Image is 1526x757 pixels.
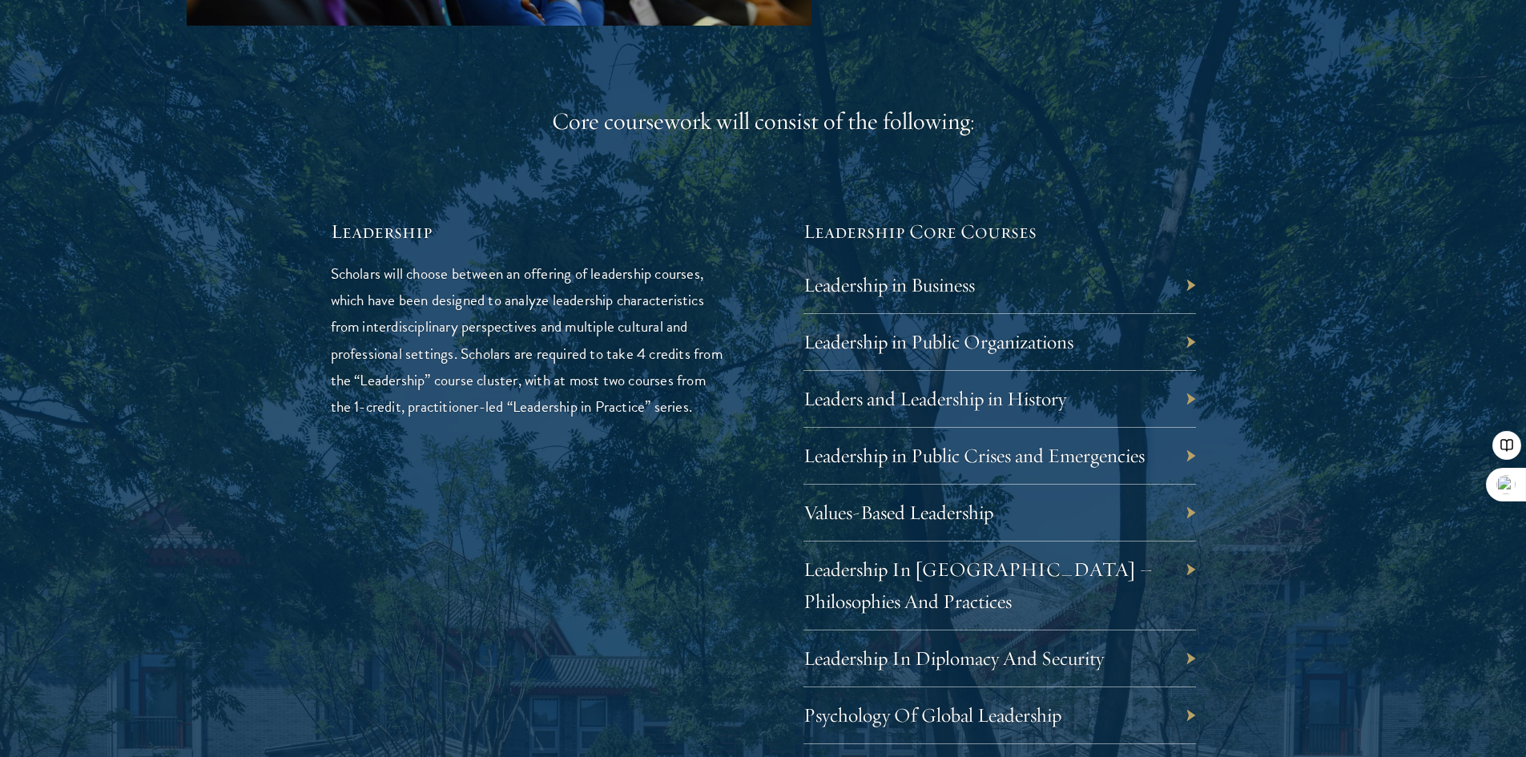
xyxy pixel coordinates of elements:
p: Scholars will choose between an offering of leadership courses, which have been designed to analy... [331,260,723,419]
h5: Leadership Core Courses [803,218,1196,245]
div: Core coursework will consist of the following: [331,106,1196,138]
a: Leadership in Business [803,272,975,297]
a: Psychology Of Global Leadership [803,703,1061,727]
a: Leadership in Public Crises and Emergencies [803,443,1145,468]
a: Leadership In Diplomacy And Security [803,646,1104,670]
h5: Leadership [331,218,723,245]
a: Leaders and Leadership in History [803,386,1066,411]
a: Values-Based Leadership [803,500,993,525]
a: Leadership in Public Organizations [803,329,1073,354]
a: Leadership In [GEOGRAPHIC_DATA] – Philosophies And Practices [803,557,1153,614]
